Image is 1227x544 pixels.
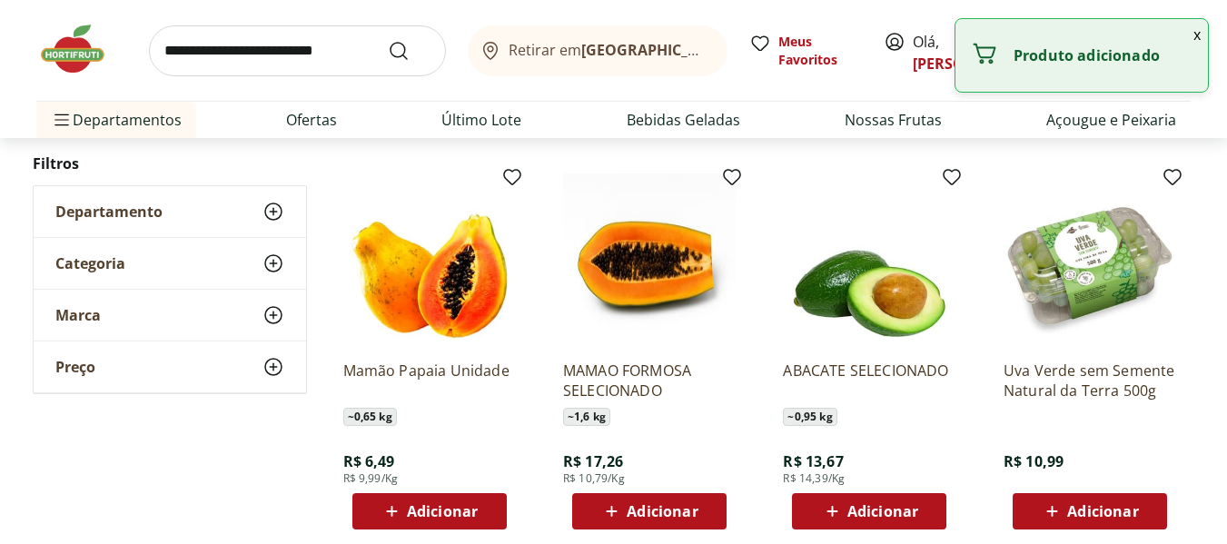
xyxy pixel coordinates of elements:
[783,408,836,426] span: ~ 0,95 kg
[388,40,431,62] button: Submit Search
[36,22,127,76] img: Hortifruti
[352,493,507,529] button: Adicionar
[1004,451,1064,471] span: R$ 10,99
[149,25,446,76] input: search
[749,33,862,69] a: Meus Favoritos
[1186,19,1208,50] button: Fechar notificação
[343,471,399,486] span: R$ 9,99/Kg
[1067,504,1138,519] span: Adicionar
[627,504,698,519] span: Adicionar
[34,341,306,392] button: Preço
[51,98,182,142] span: Departamentos
[343,361,516,401] a: Mamão Papaia Unidade
[55,306,101,324] span: Marca
[343,408,397,426] span: ~ 0,65 kg
[563,451,623,471] span: R$ 17,26
[343,173,516,346] img: Mamão Papaia Unidade
[563,408,610,426] span: ~ 1,6 kg
[1004,173,1176,346] img: Uva Verde sem Semente Natural da Terra 500g
[913,31,994,74] span: Olá,
[509,42,709,58] span: Retirar em
[55,203,163,221] span: Departamento
[581,40,887,60] b: [GEOGRAPHIC_DATA]/[GEOGRAPHIC_DATA]
[783,361,955,401] a: ABACATE SELECIONADO
[572,493,727,529] button: Adicionar
[563,361,736,401] a: MAMAO FORMOSA SELECIONADO
[1004,361,1176,401] a: Uva Verde sem Semente Natural da Terra 500g
[913,54,1031,74] a: [PERSON_NAME]
[55,254,125,272] span: Categoria
[563,471,625,486] span: R$ 10,79/Kg
[845,109,942,131] a: Nossas Frutas
[1046,109,1176,131] a: Açougue e Peixaria
[847,504,918,519] span: Adicionar
[33,145,307,182] h2: Filtros
[1013,493,1167,529] button: Adicionar
[55,358,95,376] span: Preço
[51,98,73,142] button: Menu
[34,238,306,289] button: Categoria
[627,109,740,131] a: Bebidas Geladas
[563,173,736,346] img: MAMAO FORMOSA SELECIONADO
[468,25,727,76] button: Retirar em[GEOGRAPHIC_DATA]/[GEOGRAPHIC_DATA]
[343,451,395,471] span: R$ 6,49
[441,109,521,131] a: Último Lote
[792,493,946,529] button: Adicionar
[778,33,862,69] span: Meus Favoritos
[407,504,478,519] span: Adicionar
[286,109,337,131] a: Ofertas
[783,451,843,471] span: R$ 13,67
[1014,46,1193,64] p: Produto adicionado
[34,290,306,341] button: Marca
[34,186,306,237] button: Departamento
[783,173,955,346] img: ABACATE SELECIONADO
[783,471,845,486] span: R$ 14,39/Kg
